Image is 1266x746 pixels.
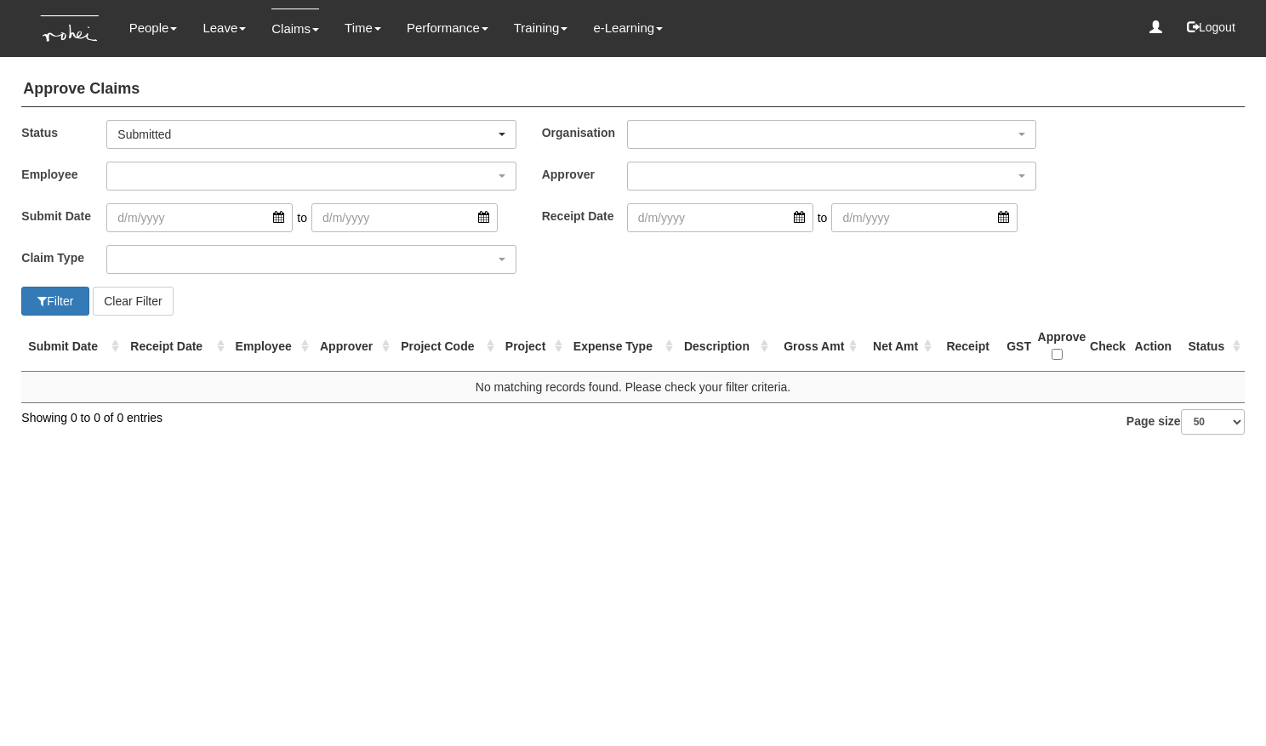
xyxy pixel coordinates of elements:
[229,322,313,372] th: Employee : activate to sort column ascending
[21,203,106,228] label: Submit Date
[542,203,627,228] label: Receipt Date
[542,120,627,145] label: Organisation
[106,203,293,232] input: d/m/yyyy
[21,322,123,372] th: Submit Date : activate to sort column ascending
[394,322,499,372] th: Project Code : activate to sort column ascending
[21,120,106,145] label: Status
[93,287,173,316] button: Clear Filter
[1181,322,1244,372] th: Status : activate to sort column ascending
[831,203,1018,232] input: d/m/yyyy
[773,322,861,372] th: Gross Amt : activate to sort column ascending
[1126,409,1245,435] label: Page size
[21,287,89,316] button: Filter
[1125,322,1181,372] th: Action
[345,9,381,48] a: Time
[407,9,488,48] a: Performance
[567,322,677,372] th: Expense Type : activate to sort column ascending
[1000,322,1030,372] th: GST
[21,245,106,270] label: Claim Type
[106,120,516,149] button: Submitted
[293,203,311,232] span: to
[677,322,773,372] th: Description : activate to sort column ascending
[593,9,663,48] a: e-Learning
[1175,7,1247,48] button: Logout
[311,203,498,232] input: d/m/yyyy
[117,126,494,143] div: Submitted
[1083,322,1125,372] th: Check
[21,72,1244,107] h4: Approve Claims
[271,9,319,48] a: Claims
[202,9,246,48] a: Leave
[21,162,106,186] label: Employee
[542,162,627,186] label: Approver
[514,9,568,48] a: Training
[1181,409,1245,435] select: Page size
[1031,322,1084,372] th: Approve
[21,371,1244,402] td: No matching records found. Please check your filter criteria.
[129,9,178,48] a: People
[123,322,228,372] th: Receipt Date : activate to sort column ascending
[499,322,567,372] th: Project : activate to sort column ascending
[861,322,936,372] th: Net Amt : activate to sort column ascending
[627,203,813,232] input: d/m/yyyy
[313,322,394,372] th: Approver : activate to sort column ascending
[936,322,1000,372] th: Receipt
[813,203,832,232] span: to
